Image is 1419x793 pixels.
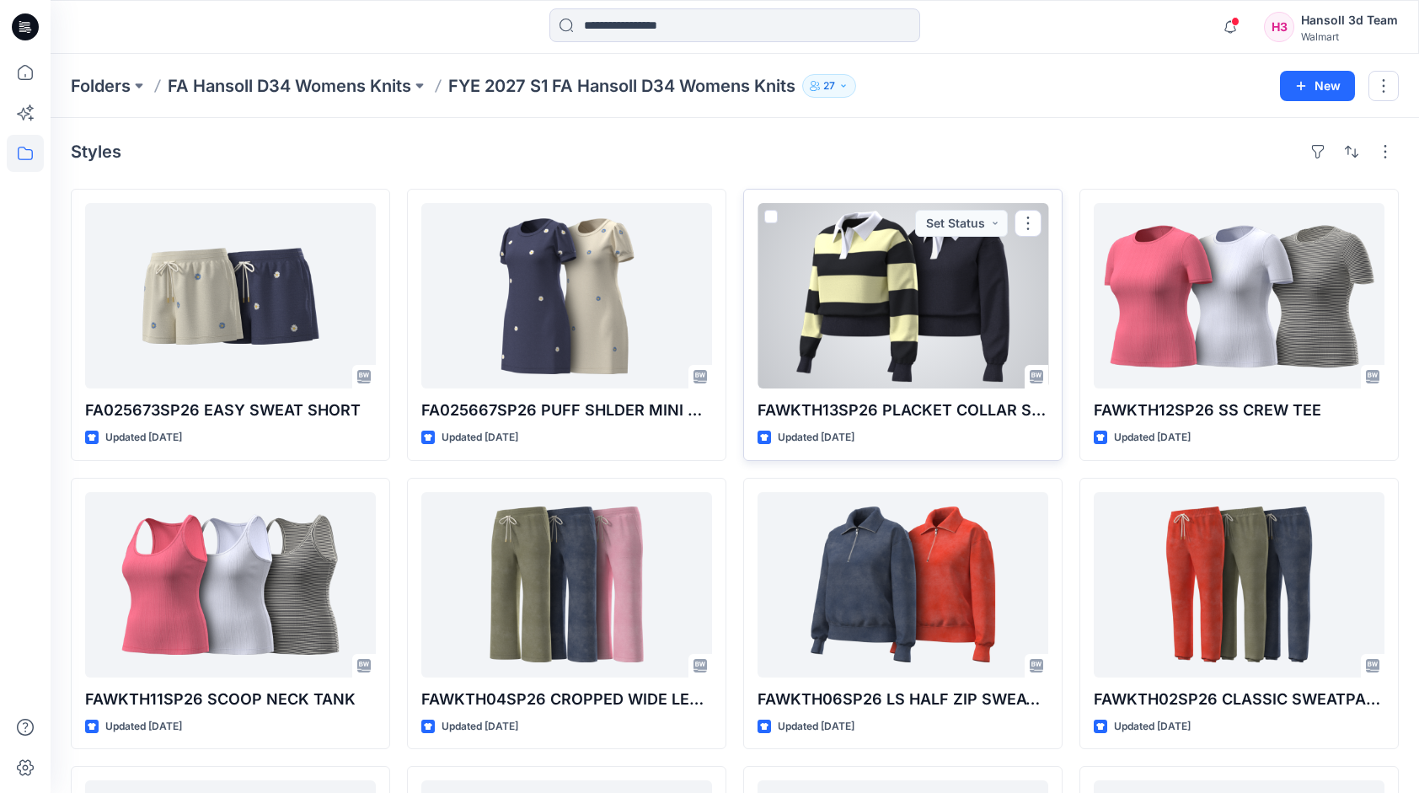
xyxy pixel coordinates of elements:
a: FAWKTH04SP26 CROPPED WIDE LEG SWEATPANT OPT [421,492,712,678]
p: FAWKTH06SP26 LS HALF ZIP SWEATSHIRT [758,688,1048,711]
a: FAWKTH12SP26 SS CREW TEE [1094,203,1384,388]
p: FAWKTH04SP26 CROPPED WIDE LEG SWEATPANT OPT [421,688,712,711]
button: New [1280,71,1355,101]
p: Updated [DATE] [105,429,182,447]
p: FAWKTH02SP26 CLASSIC SWEATPANT [1094,688,1384,711]
p: FAWKTH12SP26 SS CREW TEE [1094,399,1384,422]
p: FYE 2027 S1 FA Hansoll D34 Womens Knits [448,74,795,98]
p: FAWKTH11SP26 SCOOP NECK TANK [85,688,376,711]
p: Updated [DATE] [442,718,518,736]
a: FA025667SP26 PUFF SHLDER MINI DRS [421,203,712,388]
p: FA025673SP26 EASY SWEAT SHORT [85,399,376,422]
a: FAWKTH02SP26 CLASSIC SWEATPANT [1094,492,1384,678]
p: Updated [DATE] [105,718,182,736]
p: Updated [DATE] [442,429,518,447]
div: H3 [1264,12,1294,42]
a: FA Hansoll D34 Womens Knits [168,74,411,98]
p: FA025667SP26 PUFF SHLDER MINI DRS [421,399,712,422]
a: FAWKTH06SP26 LS HALF ZIP SWEATSHIRT [758,492,1048,678]
a: FAWKTH13SP26 PLACKET COLLAR SWEATSHIRT [758,203,1048,388]
a: Folders [71,74,131,98]
p: Updated [DATE] [1114,718,1191,736]
div: Walmart [1301,30,1398,43]
p: Updated [DATE] [778,718,854,736]
a: FA025673SP26 EASY SWEAT SHORT [85,203,376,388]
p: Updated [DATE] [778,429,854,447]
button: 27 [802,74,856,98]
div: Hansoll 3d Team [1301,10,1398,30]
a: FAWKTH11SP26 SCOOP NECK TANK [85,492,376,678]
h4: Styles [71,142,121,162]
p: Updated [DATE] [1114,429,1191,447]
p: 27 [823,77,835,95]
p: FAWKTH13SP26 PLACKET COLLAR SWEATSHIRT [758,399,1048,422]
